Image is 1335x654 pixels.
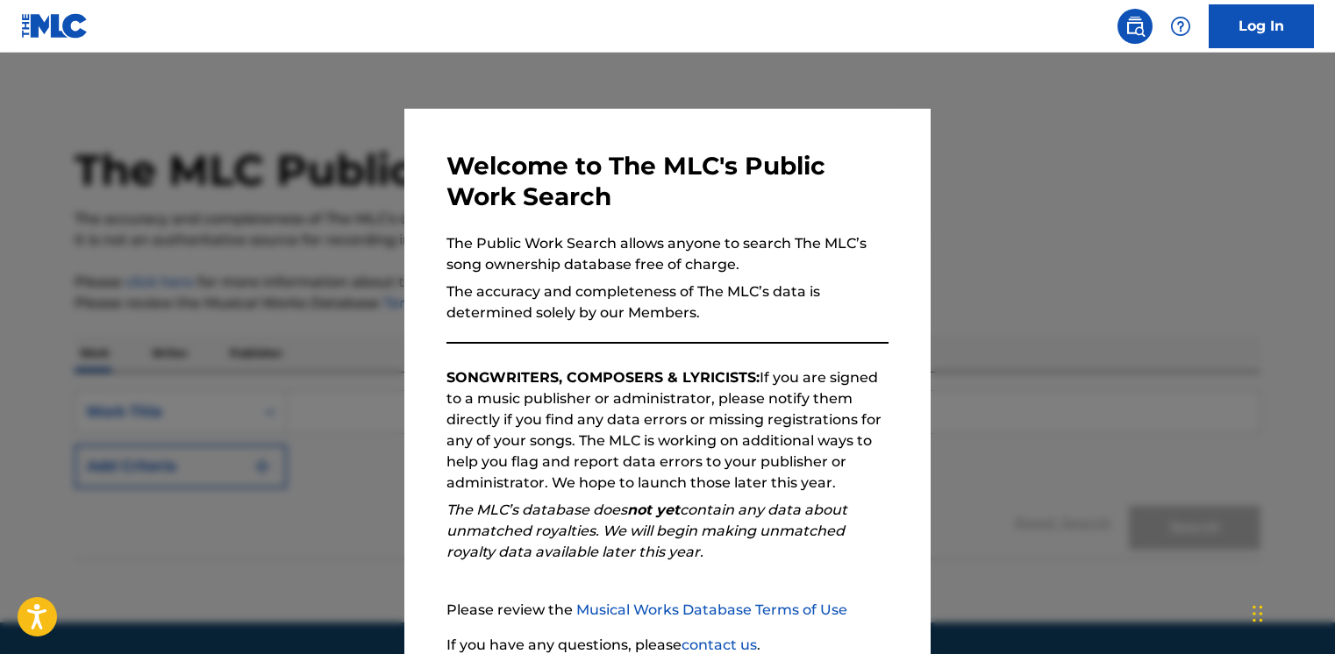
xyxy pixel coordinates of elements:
strong: SONGWRITERS, COMPOSERS & LYRICISTS: [446,369,760,386]
p: The Public Work Search allows anyone to search The MLC’s song ownership database free of charge. [446,233,889,275]
div: Drag [1253,587,1263,640]
p: Please review the [446,600,889,621]
img: MLC Logo [21,13,89,39]
em: The MLC’s database does contain any data about unmatched royalties. We will begin making unmatche... [446,501,847,560]
a: Public Search [1117,9,1153,44]
img: search [1124,16,1146,37]
img: help [1170,16,1191,37]
a: Musical Works Database Terms of Use [576,601,847,618]
div: Help [1163,9,1198,44]
p: The accuracy and completeness of The MLC’s data is determined solely by our Members. [446,281,889,323]
strong: not yet [627,501,680,518]
a: contact us [682,636,757,653]
iframe: Chat Widget [1247,570,1335,654]
p: If you are signed to a music publisher or administrator, please notify them directly if you find ... [446,367,889,494]
h3: Welcome to The MLC's Public Work Search [446,151,889,212]
a: Log In [1209,4,1314,48]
